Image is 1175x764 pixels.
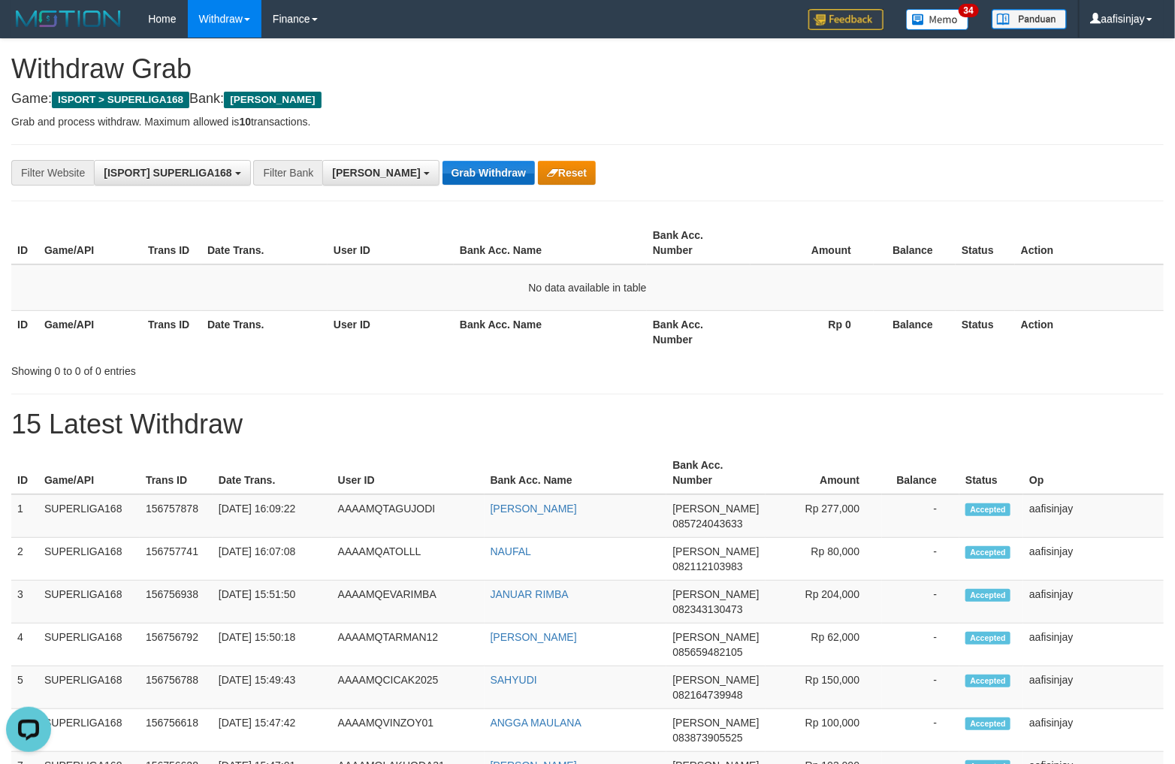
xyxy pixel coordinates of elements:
a: JANUAR RIMBA [491,588,569,600]
th: Balance [874,310,956,353]
img: MOTION_logo.png [11,8,125,30]
h4: Game: Bank: [11,92,1164,107]
td: - [882,666,959,709]
td: - [882,624,959,666]
th: Status [959,451,1023,494]
td: AAAAMQVINZOY01 [332,709,485,752]
td: AAAAMQTAGUJODI [332,494,485,538]
td: aafisinjay [1023,666,1164,709]
td: aafisinjay [1023,538,1164,581]
div: Showing 0 to 0 of 0 entries [11,358,479,379]
a: SAHYUDI [491,674,537,686]
a: ANGGA MAULANA [491,717,581,729]
span: [PERSON_NAME] [672,545,759,557]
span: [PERSON_NAME] [672,588,759,600]
th: Bank Acc. Name [485,451,667,494]
th: Status [956,310,1015,353]
span: Copy 082112103983 to clipboard [672,560,742,572]
img: panduan.png [992,9,1067,29]
span: Accepted [965,717,1010,730]
td: [DATE] 16:09:22 [213,494,332,538]
button: Open LiveChat chat widget [6,6,51,51]
th: Amount [751,222,874,264]
td: Rp 80,000 [766,538,882,581]
button: Reset [538,161,596,185]
th: User ID [328,222,454,264]
th: Status [956,222,1015,264]
span: Copy 083873905525 to clipboard [672,732,742,744]
td: AAAAMQEVARIMBA [332,581,485,624]
td: [DATE] 15:50:18 [213,624,332,666]
td: SUPERLIGA168 [38,666,140,709]
td: Rp 150,000 [766,666,882,709]
div: Filter Website [11,160,94,186]
span: Accepted [965,675,1010,687]
a: NAUFAL [491,545,531,557]
td: SUPERLIGA168 [38,494,140,538]
td: - [882,709,959,752]
td: [DATE] 15:49:43 [213,666,332,709]
span: Accepted [965,589,1010,602]
td: - [882,538,959,581]
th: ID [11,451,38,494]
td: AAAAMQTARMAN12 [332,624,485,666]
td: Rp 100,000 [766,709,882,752]
span: Copy 085724043633 to clipboard [672,518,742,530]
td: 156757741 [140,538,213,581]
a: [PERSON_NAME] [491,503,577,515]
td: AAAAMQCICAK2025 [332,666,485,709]
th: Op [1023,451,1164,494]
th: ID [11,310,38,353]
td: SUPERLIGA168 [38,709,140,752]
span: Accepted [965,632,1010,645]
td: 3 [11,581,38,624]
td: aafisinjay [1023,581,1164,624]
th: Trans ID [142,222,201,264]
td: Rp 204,000 [766,581,882,624]
span: Accepted [965,503,1010,516]
td: 156756618 [140,709,213,752]
td: 1 [11,494,38,538]
span: Copy 082164739948 to clipboard [672,689,742,701]
th: Date Trans. [201,222,328,264]
span: [PERSON_NAME] [672,503,759,515]
th: Rp 0 [751,310,874,353]
td: SUPERLIGA168 [38,581,140,624]
th: Balance [882,451,959,494]
th: Date Trans. [213,451,332,494]
h1: Withdraw Grab [11,54,1164,84]
td: [DATE] 16:07:08 [213,538,332,581]
td: [DATE] 15:51:50 [213,581,332,624]
button: [PERSON_NAME] [322,160,439,186]
th: Bank Acc. Number [666,451,766,494]
th: Game/API [38,451,140,494]
td: aafisinjay [1023,494,1164,538]
th: Bank Acc. Number [647,222,751,264]
th: Bank Acc. Number [647,310,751,353]
td: SUPERLIGA168 [38,538,140,581]
span: [PERSON_NAME] [224,92,321,108]
td: aafisinjay [1023,624,1164,666]
th: Bank Acc. Name [454,222,647,264]
td: Rp 277,000 [766,494,882,538]
span: Copy 085659482105 to clipboard [672,646,742,658]
td: AAAAMQATOLLL [332,538,485,581]
strong: 10 [239,116,251,128]
th: User ID [332,451,485,494]
td: - [882,494,959,538]
span: ISPORT > SUPERLIGA168 [52,92,189,108]
span: Accepted [965,546,1010,559]
button: [ISPORT] SUPERLIGA168 [94,160,250,186]
span: [PERSON_NAME] [332,167,420,179]
h1: 15 Latest Withdraw [11,409,1164,439]
td: 2 [11,538,38,581]
th: User ID [328,310,454,353]
td: 156757878 [140,494,213,538]
td: - [882,581,959,624]
td: 4 [11,624,38,666]
td: 156756788 [140,666,213,709]
th: Balance [874,222,956,264]
a: [PERSON_NAME] [491,631,577,643]
th: Date Trans. [201,310,328,353]
img: Button%20Memo.svg [906,9,969,30]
